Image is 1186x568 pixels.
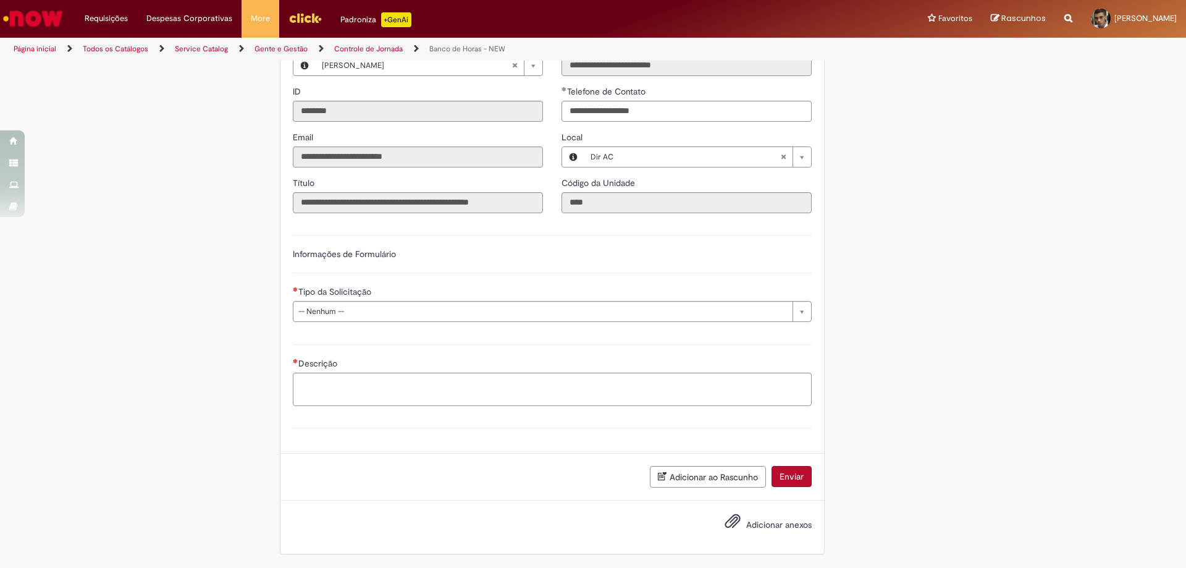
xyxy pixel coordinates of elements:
a: Dir ACLimpar campo Local [584,147,811,167]
span: -- Nenhum -- [298,302,786,321]
label: Somente leitura - Título [293,177,317,189]
button: Local, Visualizar este registro Dir AC [562,147,584,167]
span: More [251,12,270,25]
textarea: Descrição [293,373,812,406]
a: Todos os Catálogos [83,44,148,54]
span: Rascunhos [1001,12,1046,24]
span: Somente leitura - Título [293,177,317,189]
abbr: Limpar campo Local [774,147,793,167]
span: Dir AC [591,147,780,167]
a: Service Catalog [175,44,228,54]
input: ID [293,101,543,122]
span: Despesas Corporativas [146,12,232,25]
a: [PERSON_NAME]Limpar campo Favorecido [316,56,542,75]
span: Adicionar anexos [746,519,812,530]
label: Somente leitura - ID [293,85,303,98]
span: Favoritos [938,12,972,25]
input: Título [293,192,543,213]
input: Telefone de Contato [561,101,812,122]
p: +GenAi [381,12,411,27]
a: Banco de Horas - NEW [429,44,505,54]
span: Somente leitura - ID [293,86,303,97]
input: Código da Unidade [561,192,812,213]
span: Telefone de Contato [567,86,648,97]
img: click_logo_yellow_360x200.png [288,9,322,27]
button: Favorecido, Visualizar este registro Samuel Silveira de Barros [293,56,316,75]
label: Informações de Formulário [293,248,396,260]
div: Padroniza [340,12,411,27]
span: Somente leitura - Código da Unidade [561,177,637,189]
span: [PERSON_NAME] [322,56,511,75]
span: Descrição [298,358,340,369]
button: Enviar [772,466,812,487]
input: Email [293,146,543,167]
a: Página inicial [14,44,56,54]
span: Requisições [85,12,128,25]
img: ServiceNow [1,6,65,31]
a: Gente e Gestão [254,44,308,54]
input: Departamento [561,55,812,76]
span: Obrigatório Preenchido [561,87,567,91]
span: Local [561,132,585,143]
span: Necessários [293,287,298,292]
span: Necessários [293,358,298,363]
span: Tipo da Solicitação [298,286,374,297]
button: Adicionar ao Rascunho [650,466,766,488]
label: Somente leitura - Email [293,131,316,143]
button: Adicionar anexos [721,510,744,538]
span: Somente leitura - Email [293,132,316,143]
span: [PERSON_NAME] [1114,13,1177,23]
a: Rascunhos [991,13,1046,25]
a: Controle de Jornada [334,44,403,54]
ul: Trilhas de página [9,38,781,61]
label: Somente leitura - Código da Unidade [561,177,637,189]
abbr: Limpar campo Favorecido [505,56,524,75]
